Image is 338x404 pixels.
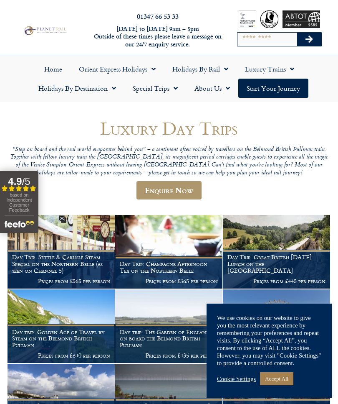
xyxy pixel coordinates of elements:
a: Start your Journey [238,79,308,98]
a: Holidays by Destination [30,79,124,98]
nav: Menu [4,59,334,98]
h1: Day trip: The Garden of England on board the Belmond British Pullman [120,329,218,348]
img: Planet Rail Train Holidays Logo [23,25,68,36]
a: Day Trip: Champagne Afternoon Tea on the Northern Belle Prices from £365 per person [115,215,223,289]
a: About Us [186,79,238,98]
p: Prices from £445 per person [227,278,325,284]
a: Accept All [260,372,293,385]
a: Day trip: The Garden of England on board the Belmond British Pullman Prices from £435 per person [115,289,223,363]
a: Orient Express Holidays [71,59,164,79]
a: London Luxury Short Break & The Great British Seaside on the British Pullman – Day trips to [GEOG... [223,289,330,363]
p: Prices from £565 per person [12,278,110,284]
a: Home [36,59,71,79]
h1: Day Trip: Great British [DATE] Lunch on the [GEOGRAPHIC_DATA] [227,254,325,274]
a: Enquire Now [136,181,202,199]
h1: Day trip: Golden Age of Travel by Steam on the Belmond British Pullman [12,329,110,348]
a: Cookie Settings [217,375,256,383]
a: Luxury Trains [237,59,303,79]
h1: Day Trip: Settle & Carlisle Steam Special on the Northern Belle (as seen on Channel 5) [12,254,110,274]
p: Prices from £640 per person [12,352,110,359]
a: Day trip: Golden Age of Travel by Steam on the Belmond British Pullman Prices from £640 per person [8,289,115,363]
p: Prices from £365 per person [120,278,218,284]
a: 01347 66 53 33 [137,11,179,21]
p: Prices from £435 per person [120,352,218,359]
h1: Day Trip: Champagne Afternoon Tea on the Northern Belle [120,261,218,274]
a: Day Trip: Settle & Carlisle Steam Special on the Northern Belle (as seen on Channel 5) Prices fro... [8,215,115,289]
button: Search [297,33,321,46]
div: We use cookies on our website to give you the most relevant experience by remembering your prefer... [217,314,321,367]
h1: Luxury Day Trips [8,118,330,138]
a: Day Trip: Great British [DATE] Lunch on the [GEOGRAPHIC_DATA] Prices from £445 per person [223,215,330,289]
a: Special Trips [124,79,186,98]
a: Holidays by Rail [164,59,237,79]
h6: [DATE] to [DATE] 9am – 5pm Outside of these times please leave a message on our 24/7 enquiry serv... [92,25,223,49]
p: “Step on board and the real world evaporates behind you” – a sentiment often voiced by travellers... [8,146,330,177]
